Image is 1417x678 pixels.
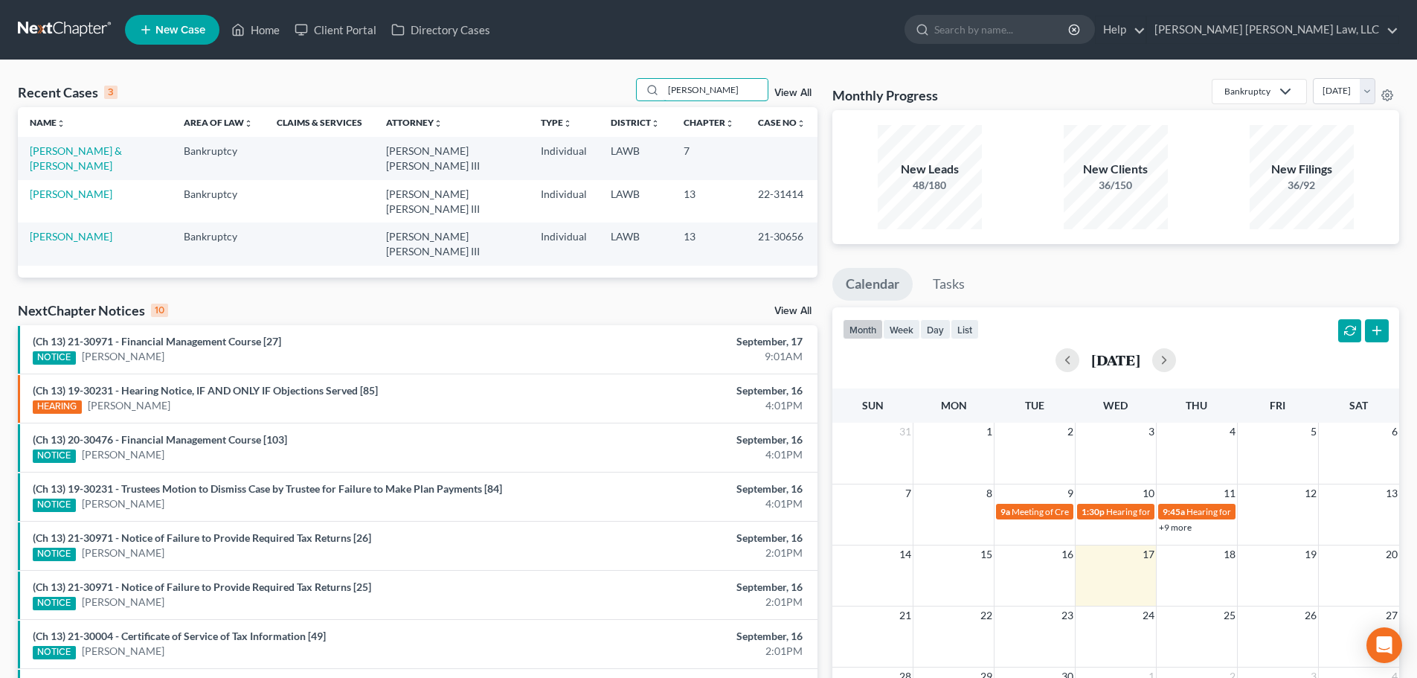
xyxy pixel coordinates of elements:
div: NOTICE [33,499,76,512]
a: (Ch 13) 21-30971 - Financial Management Course [27] [33,335,281,348]
span: 21 [898,607,913,624]
span: 19 [1303,546,1318,563]
div: HEARING [33,400,82,414]
div: 3 [104,86,118,99]
span: Hearing for [PERSON_NAME] [1106,506,1222,517]
a: Calendar [832,268,913,301]
td: Bankruptcy [172,223,265,265]
span: 15 [979,546,994,563]
i: unfold_more [725,119,734,128]
button: week [883,319,920,339]
div: 36/92 [1250,178,1354,193]
span: Mon [941,399,967,412]
a: [PERSON_NAME] [88,398,170,413]
i: unfold_more [57,119,65,128]
div: NOTICE [33,548,76,561]
span: 17 [1141,546,1156,563]
a: Districtunfold_more [611,117,660,128]
a: [PERSON_NAME] [82,447,164,462]
span: 18 [1222,546,1237,563]
a: [PERSON_NAME] [82,644,164,659]
span: 7 [904,484,913,502]
td: 21-30656 [746,223,817,265]
a: View All [774,88,812,98]
div: NOTICE [33,351,76,365]
div: 2:01PM [556,644,803,659]
div: NOTICE [33,597,76,610]
td: LAWB [599,180,672,223]
input: Search by name... [934,16,1070,43]
div: Recent Cases [18,83,118,101]
i: unfold_more [244,119,253,128]
td: Individual [529,180,599,223]
div: New Leads [878,161,982,178]
a: (Ch 13) 21-30971 - Notice of Failure to Provide Required Tax Returns [25] [33,581,371,593]
button: month [843,319,883,339]
h3: Monthly Progress [832,86,938,104]
a: +9 more [1159,522,1192,533]
td: LAWB [599,137,672,179]
div: NOTICE [33,646,76,659]
div: NOTICE [33,450,76,463]
div: Open Intercom Messenger [1366,627,1402,663]
td: 7 [672,137,746,179]
span: 8 [985,484,994,502]
div: 4:01PM [556,447,803,462]
div: NextChapter Notices [18,301,168,319]
span: Tue [1025,399,1044,412]
span: 11 [1222,484,1237,502]
a: [PERSON_NAME] & [PERSON_NAME] [30,144,122,172]
div: 4:01PM [556,496,803,511]
span: Wed [1103,399,1128,412]
a: (Ch 13) 21-30004 - Certificate of Service of Tax Information [49] [33,630,326,642]
span: 1 [985,423,994,441]
div: September, 16 [556,482,803,496]
div: September, 16 [556,531,803,546]
span: 1:30p [1082,506,1105,517]
a: [PERSON_NAME] [82,496,164,511]
span: 6 [1390,423,1399,441]
span: 9a [1000,506,1010,517]
div: 10 [151,304,168,317]
i: unfold_more [797,119,806,128]
a: [PERSON_NAME] [82,546,164,560]
td: 13 [672,223,746,265]
a: (Ch 13) 19-30231 - Trustees Motion to Dismiss Case by Trustee for Failure to Make Plan Payments [84] [33,482,502,495]
td: [PERSON_NAME] [PERSON_NAME] III [374,223,529,265]
span: 26 [1303,607,1318,624]
a: Help [1096,16,1146,43]
span: 13 [1384,484,1399,502]
td: Individual [529,137,599,179]
i: unfold_more [651,119,660,128]
a: Area of Lawunfold_more [184,117,253,128]
a: View All [774,306,812,316]
a: [PERSON_NAME] [30,230,112,243]
div: September, 16 [556,629,803,644]
span: 31 [898,423,913,441]
span: 4 [1228,423,1237,441]
span: 5 [1309,423,1318,441]
td: 13 [672,180,746,223]
span: 14 [898,546,913,563]
div: New Clients [1064,161,1168,178]
span: Sat [1349,399,1368,412]
span: Meeting of Creditors for [PERSON_NAME] [1012,506,1177,517]
a: Home [224,16,287,43]
a: Client Portal [287,16,384,43]
span: 20 [1384,546,1399,563]
th: Claims & Services [265,107,374,137]
a: Chapterunfold_more [684,117,734,128]
div: 2:01PM [556,546,803,560]
a: (Ch 13) 19-30231 - Hearing Notice, IF AND ONLY IF Objections Served [85] [33,384,378,397]
span: Thu [1186,399,1207,412]
div: 9:01AM [556,349,803,364]
button: list [951,319,979,339]
td: [PERSON_NAME] [PERSON_NAME] III [374,180,529,223]
span: 27 [1384,607,1399,624]
div: Bankruptcy [1224,85,1270,97]
a: Nameunfold_more [30,117,65,128]
a: Typeunfold_more [541,117,572,128]
div: September, 16 [556,580,803,595]
i: unfold_more [563,119,572,128]
td: Bankruptcy [172,180,265,223]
